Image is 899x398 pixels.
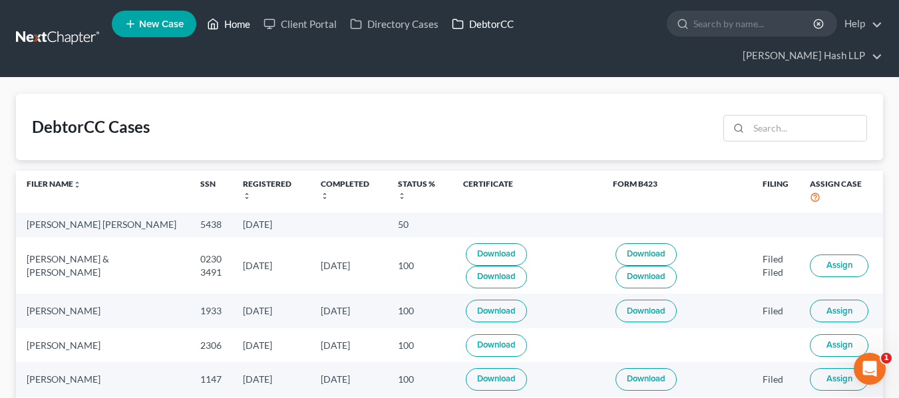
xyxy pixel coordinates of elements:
div: [PERSON_NAME] & [PERSON_NAME] [27,252,179,279]
button: Assign [810,254,868,277]
input: Search by name... [693,11,815,36]
div: 1933 [200,304,222,318]
a: Download [616,266,677,288]
span: Assign [826,340,852,350]
td: [DATE] [232,328,309,362]
i: unfold_more [398,192,406,200]
a: Download [616,368,677,391]
a: Download [466,266,527,288]
td: 100 [387,328,452,362]
div: 0230 [200,252,222,266]
div: Filed [763,373,789,386]
td: [DATE] [232,362,309,396]
div: 2306 [200,339,222,352]
td: [DATE] [232,237,309,294]
div: DebtorCC Cases [32,116,150,138]
a: Download [466,368,527,391]
td: [DATE] [232,213,309,237]
th: Form B423 [602,171,752,213]
a: Download [616,300,677,322]
input: Search... [749,116,866,141]
i: unfold_more [243,192,251,200]
button: Assign [810,368,868,391]
a: [PERSON_NAME] Hash LLP [736,44,882,68]
th: Filing [752,171,799,213]
div: [PERSON_NAME] [PERSON_NAME] [27,218,179,231]
div: Filed [763,304,789,318]
div: 3491 [200,266,222,279]
a: Status %unfold_more [398,179,435,200]
td: 100 [387,294,452,328]
div: Filed [763,266,789,279]
a: Completedunfold_more [321,179,369,200]
span: Assign [826,306,852,316]
td: [DATE] [310,328,387,362]
div: Filed [763,252,789,266]
a: Client Portal [257,12,343,36]
a: Download [466,300,527,322]
td: [DATE] [310,237,387,294]
td: 100 [387,237,452,294]
iframe: Intercom live chat [854,353,886,385]
a: Filer Nameunfold_more [27,179,81,189]
a: Help [838,12,882,36]
a: Download [466,334,527,357]
a: Home [200,12,257,36]
div: 1147 [200,373,222,386]
i: unfold_more [321,192,329,200]
a: Registeredunfold_more [243,179,291,200]
i: unfold_more [73,181,81,189]
a: Download [616,243,677,266]
div: [PERSON_NAME] [27,339,179,352]
span: Assign [826,373,852,384]
th: Certificate [452,171,602,213]
button: Assign [810,300,868,322]
td: 50 [387,213,452,237]
div: [PERSON_NAME] [27,304,179,318]
div: [PERSON_NAME] [27,373,179,386]
span: 1 [881,353,892,363]
span: Assign [826,260,852,270]
td: [DATE] [310,362,387,396]
span: New Case [139,19,184,29]
th: Assign Case [799,171,883,213]
th: SSN [190,171,232,213]
td: [DATE] [310,294,387,328]
button: Assign [810,334,868,357]
td: 100 [387,362,452,396]
a: Directory Cases [343,12,445,36]
a: DebtorCC [445,12,520,36]
a: Download [466,243,527,266]
div: 5438 [200,218,222,231]
td: [DATE] [232,294,309,328]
